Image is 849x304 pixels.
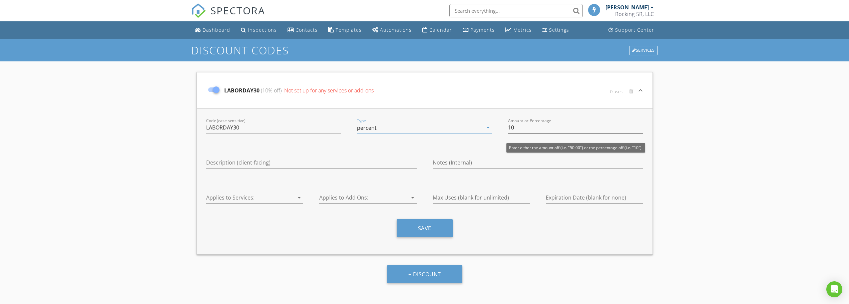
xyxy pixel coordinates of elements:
[285,24,320,36] a: Contacts
[470,27,495,33] div: Payments
[370,24,414,36] a: Automations (Basic)
[191,3,206,18] img: The Best Home Inspection Software - Spectora
[238,24,280,36] a: Inspections
[260,87,282,94] span: (10% off)
[387,265,462,283] button: + Discount
[628,45,658,56] a: Services
[503,24,534,36] a: Metrics
[283,87,374,94] span: Not set up for any services or add-ons
[206,122,341,133] input: Code (case sensitive)
[460,24,497,36] a: Payments
[610,89,622,94] span: 0 uses
[336,27,362,33] div: Templates
[192,24,233,36] a: Dashboard
[826,281,842,297] div: Open Intercom Messenger
[295,194,303,202] i: arrow_drop_down
[326,24,364,36] a: Templates
[546,192,643,203] input: Expiration Date (blank for none)
[549,27,569,33] div: Settings
[296,27,318,33] div: Contacts
[357,125,377,131] div: percent
[191,44,658,56] h1: Discount Codes
[206,157,417,168] input: Description (client-facing)
[484,123,492,131] i: arrow_drop_down
[615,27,654,33] div: Support Center
[248,27,277,33] div: Inspections
[606,24,657,36] a: Support Center
[636,86,645,94] i: keyboard_arrow_down
[191,9,265,23] a: SPECTORA
[433,192,530,203] input: Max Uses (blank for unlimited)
[224,86,374,94] span: LABORDAY30
[605,4,649,11] div: [PERSON_NAME]
[615,11,654,17] div: Rocking 5R, LLC
[202,27,230,33] div: Dashboard
[449,4,583,17] input: Search everything...
[420,24,455,36] a: Calendar
[210,3,265,17] span: SPECTORA
[409,194,417,202] i: arrow_drop_down
[508,122,643,133] input: Amount or Percentage
[513,27,532,33] div: Metrics
[429,27,452,33] div: Calendar
[540,24,572,36] a: Settings
[629,46,658,55] div: Services
[397,219,453,237] button: Save
[380,27,412,33] div: Automations
[433,157,643,168] input: Notes (Internal)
